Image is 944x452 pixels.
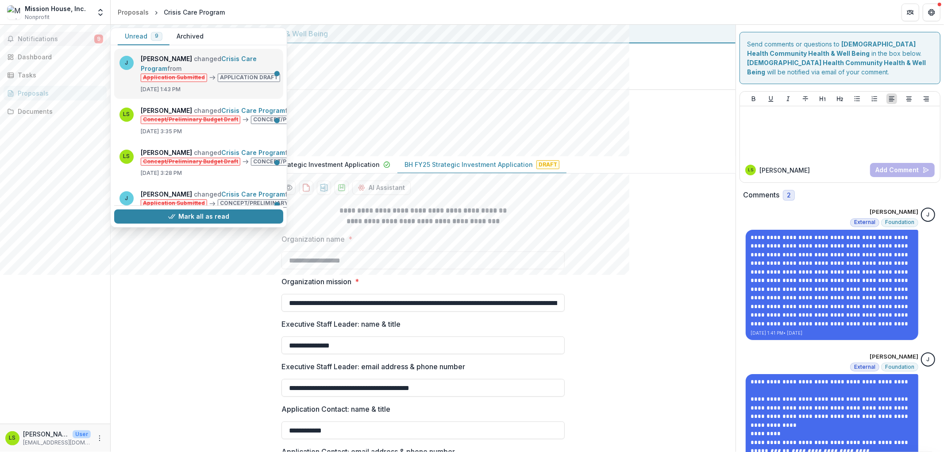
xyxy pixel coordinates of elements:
button: Get Help [923,4,940,21]
div: Proposals [118,8,149,17]
button: download-proposal [317,181,331,195]
button: Partners [902,4,919,21]
button: Unread [118,28,170,45]
button: Add Comment [870,163,935,177]
div: Lucas Seilhymer [9,435,16,441]
button: Align Left [886,93,897,104]
p: [PERSON_NAME] [23,429,69,439]
nav: breadcrumb [114,6,228,19]
div: Dashboard [18,52,100,62]
p: [EMAIL_ADDRESS][DOMAIN_NAME] [23,439,91,447]
span: External [854,219,875,225]
span: Foundation [885,219,914,225]
p: User [73,430,91,438]
button: Underline [766,93,776,104]
div: Tasks [18,70,100,80]
button: Bullet List [852,93,863,104]
p: [PERSON_NAME] [759,166,810,175]
button: Heading 2 [835,93,845,104]
strong: [DEMOGRAPHIC_DATA] Health Community Health & Well Being [747,59,926,76]
p: changed from [141,148,387,166]
button: Strike [800,93,811,104]
a: Crisis Care Program [221,191,285,198]
button: Italicize [783,93,794,104]
div: Crisis Care Program [164,8,225,17]
a: Crisis Care Program [221,107,285,114]
span: 9 [155,33,158,39]
a: Proposals [114,6,152,19]
p: [PERSON_NAME] [870,208,918,216]
p: BH FY25 Strategic Investment Application [405,160,533,169]
button: AI Assistant [352,181,411,195]
button: Ordered List [869,93,880,104]
button: download-proposal [335,181,349,195]
div: Mission House, Inc. [25,4,86,13]
h2: Comments [743,191,779,199]
button: Align Center [904,93,914,104]
a: Crisis Care Program [221,149,285,156]
button: More [94,433,105,444]
div: Proposals [18,89,100,98]
p: changed from [141,190,339,208]
button: Preview 255f2d51-ab11-4478-b031-0a10d1c3000f-2.pdf [281,181,296,195]
div: [DEMOGRAPHIC_DATA] Health Community Health & Well Being [118,28,728,39]
p: [DATE] 1:43 PM [141,85,284,93]
span: Notifications [18,35,94,43]
a: Tasks [4,68,107,82]
p: Executive Staff Leader: name & title [281,319,401,329]
p: changed from [141,106,387,124]
button: Open entity switcher [94,4,107,21]
button: download-proposal [299,181,313,195]
button: Align Right [921,93,932,104]
img: Mission House, Inc. [7,5,21,19]
p: Organization mission [281,276,351,287]
span: Foundation [885,364,914,370]
span: External [854,364,875,370]
p: Organization name [281,234,345,244]
div: Documents [18,107,100,116]
h2: Crisis Care Program [118,97,714,108]
p: Application Contact: name & title [281,404,390,414]
p: Executive Staff Leader: email address & phone number [281,361,465,372]
span: Draft [536,160,559,169]
p: BH FY25 Strategic Investment Application [251,160,380,169]
button: Heading 1 [817,93,828,104]
p: [PERSON_NAME] [870,352,918,361]
div: Lucas Seilhymer [748,168,753,172]
div: Send comments or questions to in the box below. will be notified via email of your comment. [740,32,940,84]
a: Proposals [4,86,107,100]
a: Crisis Care Program [141,55,257,72]
a: Documents [4,104,107,119]
p: [DATE] 1:41 PM • [DATE] [751,330,913,336]
button: Mark all as read [114,209,283,224]
span: 2 [787,192,791,199]
p: changed from [141,54,284,82]
div: Jennifer [927,212,930,218]
div: Jennifer [927,357,930,363]
button: Notifications9 [4,32,107,46]
span: 9 [94,35,103,43]
span: Nonprofit [25,13,50,21]
button: Bold [748,93,759,104]
a: Dashboard [4,50,107,64]
button: Archived [170,28,211,45]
